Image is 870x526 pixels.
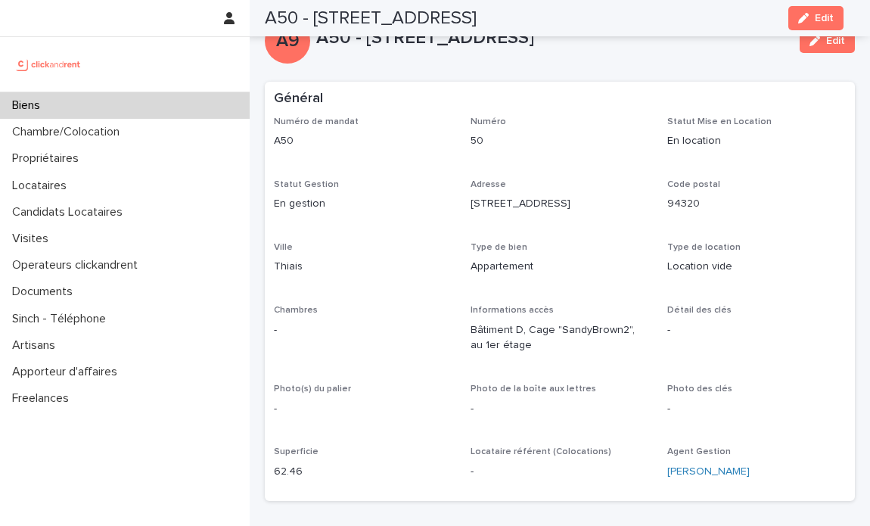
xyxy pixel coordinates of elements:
span: Détail des clés [667,306,732,315]
span: Agent Gestion [667,447,731,456]
p: A50 - [STREET_ADDRESS] [316,27,788,49]
p: Thiais [274,259,452,275]
span: Photo des clés [667,384,732,394]
p: Biens [6,98,52,113]
button: Edit [800,29,855,53]
p: Visites [6,232,61,246]
span: Locataire référent (Colocations) [471,447,611,456]
p: Locataires [6,179,79,193]
p: Propriétaires [6,151,91,166]
p: Chambre/Colocation [6,125,132,139]
span: Adresse [471,180,506,189]
p: Freelances [6,391,81,406]
span: Edit [815,13,834,23]
p: - [274,322,452,338]
span: Type de bien [471,243,527,252]
span: Informations accès [471,306,554,315]
span: Ville [274,243,293,252]
p: 62.46 [274,464,452,480]
h2: A50 - [STREET_ADDRESS] [265,8,477,30]
p: Artisans [6,338,67,353]
p: En gestion [274,196,452,212]
span: Type de location [667,243,741,252]
span: Superficie [274,447,318,456]
h2: Général [274,91,323,107]
span: Numéro de mandat [274,117,359,126]
span: Chambres [274,306,318,315]
p: - [667,401,846,417]
span: Edit [826,36,845,46]
a: [PERSON_NAME] [667,464,750,480]
p: Documents [6,285,85,299]
p: Appartement [471,259,649,275]
p: - [667,322,846,338]
span: Photo(s) du palier [274,384,351,394]
p: Candidats Locataires [6,205,135,219]
button: Edit [788,6,844,30]
span: Photo de la boîte aux lettres [471,384,596,394]
p: 94320 [667,196,846,212]
span: Numéro [471,117,506,126]
p: Location vide [667,259,846,275]
p: - [471,464,649,480]
p: Operateurs clickandrent [6,258,150,272]
p: A50 [274,133,452,149]
span: Code postal [667,180,720,189]
p: - [274,401,452,417]
p: Sinch - Téléphone [6,312,118,326]
p: Apporteur d'affaires [6,365,129,379]
p: En location [667,133,846,149]
p: 50 [471,133,649,149]
span: Statut Gestion [274,180,339,189]
p: - [471,401,649,417]
p: [STREET_ADDRESS] [471,196,649,212]
p: Bâtiment D, Cage "SandyBrown2", au 1er étage [471,322,649,354]
span: Statut Mise en Location [667,117,772,126]
img: UCB0brd3T0yccxBKYDjQ [12,49,85,79]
